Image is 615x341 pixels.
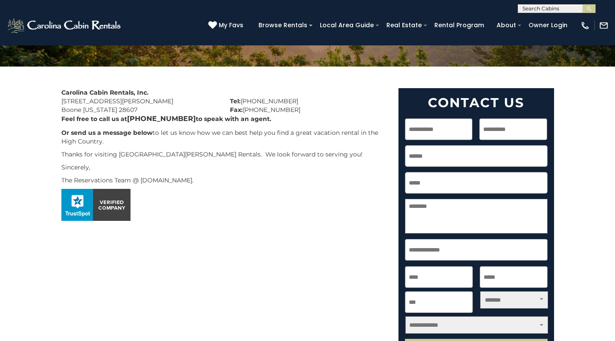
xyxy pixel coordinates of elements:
[61,150,386,159] p: Thanks for visiting [GEOGRAPHIC_DATA][PERSON_NAME] Rentals. We look forward to serving you!
[219,21,243,30] span: My Favs
[55,88,223,114] div: [STREET_ADDRESS][PERSON_NAME] Boone [US_STATE] 28607
[61,129,153,137] b: Or send us a message below
[61,115,127,123] b: Feel free to call us at
[254,19,312,32] a: Browse Rentals
[127,115,196,123] b: [PHONE_NUMBER]
[6,17,123,34] img: White-1-2.png
[61,89,149,96] strong: Carolina Cabin Rentals, Inc.
[382,19,426,32] a: Real Estate
[230,97,241,105] strong: Tel:
[315,19,378,32] a: Local Area Guide
[61,128,386,146] p: to let us know how we can best help you find a great vacation rental in the High Country.
[223,88,392,114] div: [PHONE_NUMBER] [PHONE_NUMBER]
[196,115,271,123] b: to speak with an agent.
[61,163,386,172] p: Sincerely,
[524,19,572,32] a: Owner Login
[405,95,548,111] h2: Contact Us
[61,189,131,221] img: seal_horizontal.png
[492,19,520,32] a: About
[61,176,386,185] p: The Reservations Team @ [DOMAIN_NAME].
[599,21,609,30] img: mail-regular-white.png
[580,21,590,30] img: phone-regular-white.png
[208,21,245,30] a: My Favs
[430,19,488,32] a: Rental Program
[230,106,243,114] strong: Fax:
